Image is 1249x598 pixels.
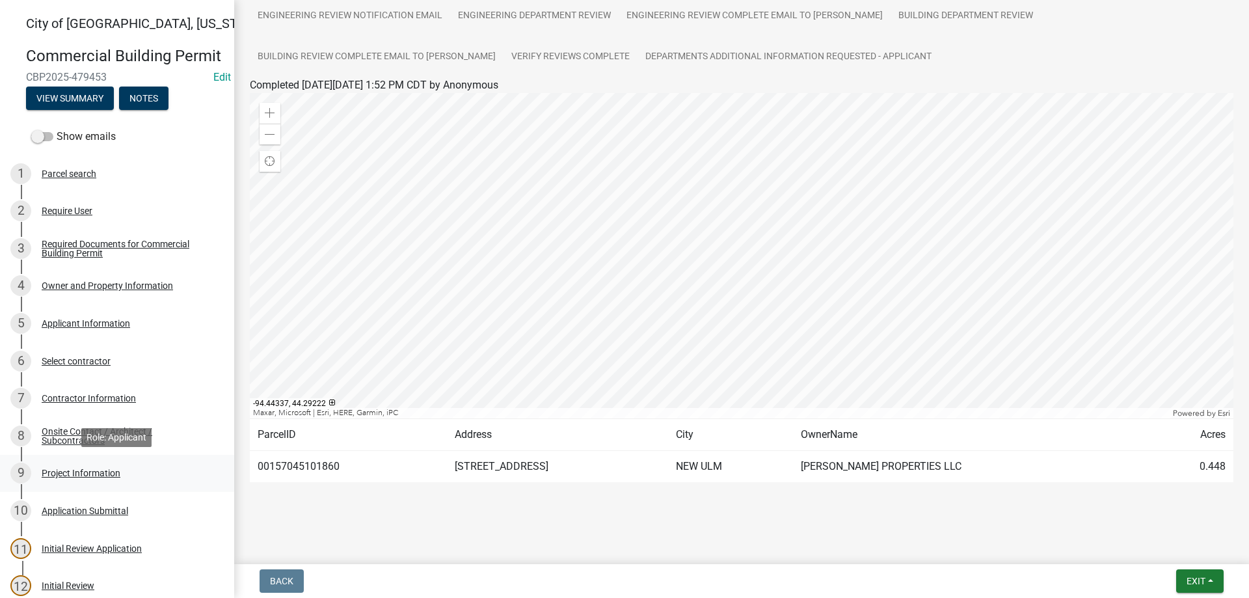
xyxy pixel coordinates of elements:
div: 3 [10,238,31,259]
div: Require User [42,206,92,215]
wm-modal-confirm: Summary [26,94,114,104]
div: Parcel search [42,169,96,178]
div: Select contractor [42,357,111,366]
td: 0.448 [1149,451,1233,483]
div: Initial Review Application [42,544,142,553]
div: 10 [10,500,31,521]
div: 6 [10,351,31,372]
td: OwnerName [793,419,1149,451]
div: Maxar, Microsoft | Esri, HERE, Garmin, iPC [250,408,1170,418]
td: 00157045101860 [250,451,447,483]
a: Esri [1218,409,1230,418]
div: Zoom in [260,103,280,124]
a: Verify Reviews Complete [504,36,638,78]
div: Initial Review [42,581,94,590]
div: 11 [10,538,31,559]
div: Owner and Property Information [42,281,173,290]
td: Acres [1149,419,1233,451]
div: Applicant Information [42,319,130,328]
span: Exit [1187,576,1205,586]
div: 9 [10,463,31,483]
label: Show emails [31,129,116,144]
div: 5 [10,313,31,334]
div: Powered by [1170,408,1233,418]
a: Edit [213,71,231,83]
div: 8 [10,426,31,446]
wm-modal-confirm: Edit Application Number [213,71,231,83]
button: Notes [119,87,168,110]
td: Address [447,419,668,451]
td: ParcelID [250,419,447,451]
div: Project Information [42,469,120,478]
h4: Commercial Building Permit [26,47,224,66]
div: Application Submittal [42,506,128,515]
button: Exit [1176,569,1224,593]
div: Role: Applicant [81,428,152,447]
wm-modal-confirm: Notes [119,94,168,104]
button: Back [260,569,304,593]
div: Onsite Contact / Architect / Subcontractors [42,427,213,445]
td: [STREET_ADDRESS] [447,451,668,483]
div: 7 [10,388,31,409]
div: Find my location [260,151,280,172]
td: City [668,419,793,451]
div: 12 [10,575,31,596]
div: 4 [10,275,31,296]
span: Completed [DATE][DATE] 1:52 PM CDT by Anonymous [250,79,498,91]
a: Departments Additional Information Requested - Applicant [638,36,939,78]
a: Building Review Complete Email to [PERSON_NAME] [250,36,504,78]
button: View Summary [26,87,114,110]
div: 1 [10,163,31,184]
span: Back [270,576,293,586]
div: Contractor Information [42,394,136,403]
div: Required Documents for Commercial Building Permit [42,239,213,258]
div: Zoom out [260,124,280,144]
span: CBP2025-479453 [26,71,208,83]
span: City of [GEOGRAPHIC_DATA], [US_STATE] [26,16,263,31]
td: NEW ULM [668,451,793,483]
div: 2 [10,200,31,221]
td: [PERSON_NAME] PROPERTIES LLC [793,451,1149,483]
